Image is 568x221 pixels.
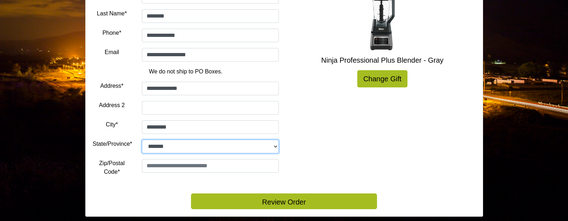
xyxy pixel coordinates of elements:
[105,48,119,57] label: Email
[290,56,476,64] h5: Ninja Professional Plus Blender - Gray
[357,70,408,87] a: Change Gift
[191,193,377,209] button: Review Order
[99,101,125,110] label: Address 2
[102,29,121,37] label: Phone*
[98,67,273,76] p: We do not ship to PO Boxes.
[100,82,124,90] label: Address*
[97,9,127,18] label: Last Name*
[93,140,132,148] label: State/Province*
[93,159,131,176] label: Zip/Postal Code*
[106,120,118,129] label: City*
